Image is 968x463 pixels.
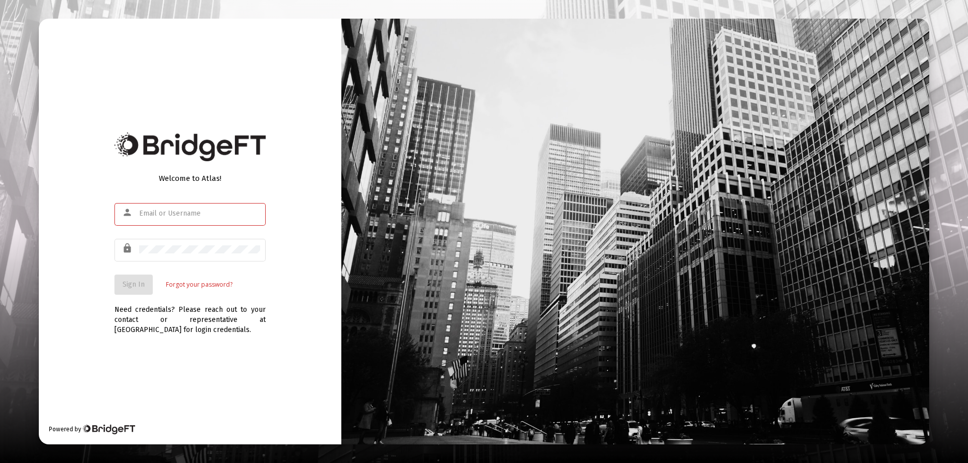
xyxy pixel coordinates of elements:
img: Bridge Financial Technology Logo [82,424,135,434]
input: Email or Username [139,210,260,218]
div: Need credentials? Please reach out to your contact or representative at [GEOGRAPHIC_DATA] for log... [114,295,266,335]
img: Bridge Financial Technology Logo [114,133,266,161]
div: Powered by [49,424,135,434]
mat-icon: lock [122,242,134,254]
span: Sign In [123,280,145,289]
div: Welcome to Atlas! [114,173,266,183]
mat-icon: person [122,207,134,219]
a: Forgot your password? [166,280,232,290]
button: Sign In [114,275,153,295]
